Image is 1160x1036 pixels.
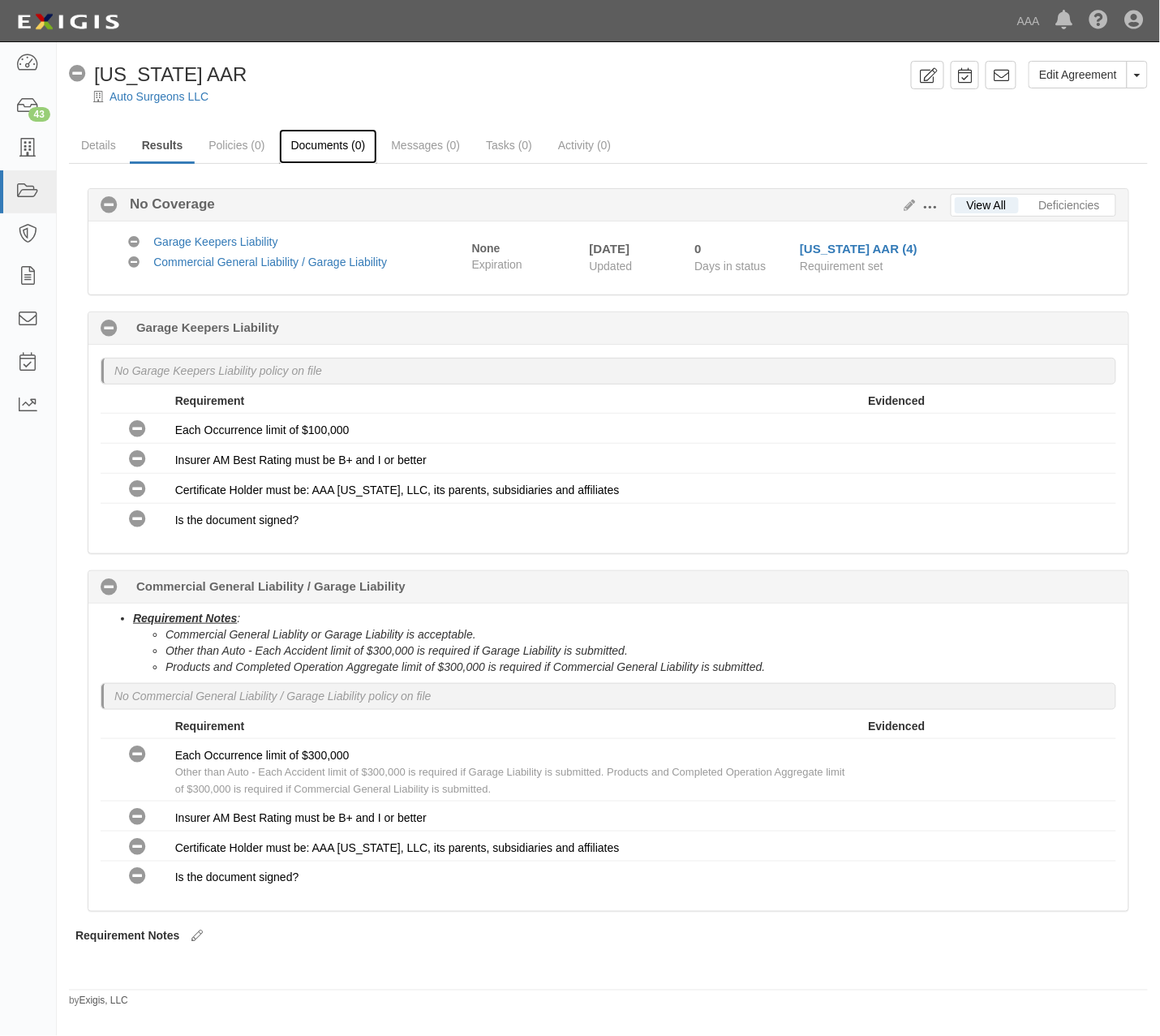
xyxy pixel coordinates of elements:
[129,451,146,468] i: No Coverage
[75,928,179,944] label: Requirement Notes
[130,129,195,164] a: Results
[69,61,247,88] div: Hawaii AAR
[279,129,378,164] a: Documents (0)
[128,257,140,269] i: No Coverage
[472,256,578,273] span: Expiration
[175,394,245,407] strong: Requirement
[868,394,925,407] strong: Evidenced
[165,659,1116,675] li: Products and Completed Operation Aggregate limit of $300,000 is required if Commercial General Li...
[590,260,633,273] span: Updated
[175,871,299,884] span: Is the document signed?
[128,237,140,248] i: No Coverage
[101,320,118,337] i: No Coverage 0 days (since 09/24/2025)
[114,363,322,379] p: No Garage Keepers Liability policy on file
[136,578,406,595] b: Commercial General Liability / Garage Liability
[1009,5,1048,37] a: AAA
[28,107,50,122] div: 43
[153,235,277,248] a: Garage Keepers Liability
[800,242,917,256] a: [US_STATE] AAR (4)
[175,514,299,527] span: Is the document signed?
[79,995,128,1007] a: Exigis, LLC
[175,811,427,824] span: Insurer AM Best Rating must be B+ and I or better
[546,129,623,161] a: Activity (0)
[175,423,350,436] span: Each Occurrence limit of $100,000
[129,481,146,498] i: No Coverage
[129,839,146,856] i: No Coverage
[175,749,350,762] span: Each Occurrence limit of $300,000
[101,197,118,214] i: No Coverage
[110,90,208,103] a: Auto Surgeons LLC
[165,643,1116,659] li: Other than Auto - Each Accident limit of $300,000 is required if Garage Liability is submitted.
[955,197,1019,213] a: View All
[129,809,146,826] i: No Coverage
[175,841,620,854] span: Certificate Holder must be: AAA [US_STATE], LLC, its parents, subsidiaries and affiliates
[175,766,845,795] span: Other than Auto - Each Accident limit of $300,000 is required if Garage Liability is submitted. P...
[94,63,247,85] span: [US_STATE] AAR
[694,240,788,257] div: Since 09/24/2025
[196,129,277,161] a: Policies (0)
[1089,11,1109,31] i: Help Center - Complianz
[898,199,916,212] a: Edit Results
[868,720,925,733] strong: Evidenced
[101,579,118,596] i: No Coverage 0 days (since 09/24/2025)
[129,511,146,528] i: No Coverage
[69,129,128,161] a: Details
[129,746,146,763] i: No Coverage
[129,869,146,886] i: No Coverage
[133,612,237,625] u: Requirement Notes
[1027,197,1112,213] a: Deficiencies
[800,260,883,273] span: Requirement set
[118,195,215,214] b: No Coverage
[472,242,501,255] strong: None
[1029,61,1128,88] a: Edit Agreement
[12,7,124,37] img: logo-5460c22ac91f19d4615b14bd174203de0afe785f0fc80cf4dbbc73dc1793850b.png
[133,610,1116,675] li: :
[175,484,620,497] span: Certificate Holder must be: AAA [US_STATE], LLC, its parents, subsidiaries and affiliates
[153,256,387,269] a: Commercial General Liability / Garage Liability
[474,129,544,161] a: Tasks (0)
[175,720,245,733] strong: Requirement
[114,688,432,704] p: No Commercial General Liability / Garage Liability policy on file
[165,626,1116,643] li: Commercial General Liablity or Garage Liability is acceptable.
[175,454,427,466] span: Insurer AM Best Rating must be B+ and I or better
[136,319,279,336] b: Garage Keepers Liability
[590,240,671,257] div: [DATE]
[379,129,472,161] a: Messages (0)
[69,995,128,1008] small: by
[694,260,766,273] span: Days in status
[129,421,146,438] i: No Coverage
[69,66,86,83] i: No Coverage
